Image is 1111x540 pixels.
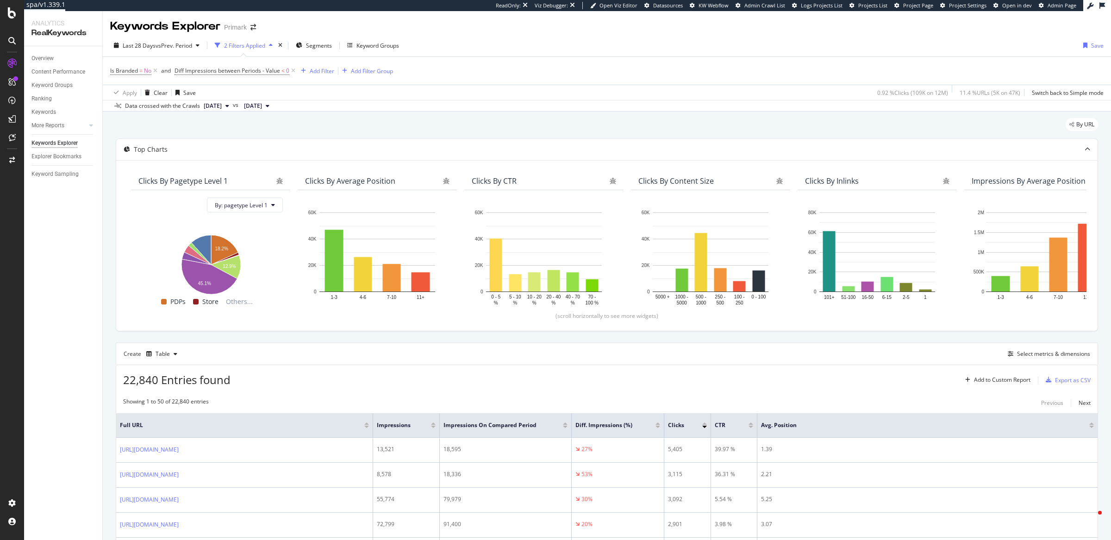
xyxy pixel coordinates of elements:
[356,42,399,50] div: Keyword Groups
[125,102,200,110] div: Data crossed with the Crawls
[610,178,616,184] div: bug
[343,38,403,53] button: Keyword Groups
[286,64,289,77] span: 0
[1026,295,1033,300] text: 4-6
[1054,295,1063,300] text: 7-10
[491,294,500,299] text: 0 - 5
[736,2,785,9] a: Admin Crawl List
[314,289,317,294] text: 0
[696,294,706,299] text: 500 -
[894,2,933,9] a: Project Page
[31,67,96,77] a: Content Performance
[308,210,317,215] text: 60K
[566,294,580,299] text: 40 - 70
[31,94,96,104] a: Ranking
[961,372,1030,387] button: Add to Custom Report
[1083,295,1091,300] text: 11+
[642,263,650,268] text: 20K
[715,421,735,429] span: CTR
[1039,2,1076,9] a: Admin Page
[281,67,285,74] span: <
[250,24,256,31] div: arrow-right-arrow-left
[638,176,714,186] div: Clicks By Content Size
[31,67,85,77] div: Content Performance
[472,208,616,307] svg: A chart.
[215,201,268,209] span: By: pagetype Level 1
[223,264,236,269] text: 12.9%
[276,41,284,50] div: times
[351,67,393,75] div: Add Filter Group
[736,300,743,305] text: 250
[924,295,927,300] text: 1
[1041,397,1063,409] button: Previous
[575,421,642,429] span: Diff. Impressions (%)
[338,65,393,76] button: Add Filter Group
[204,102,222,110] span: 2025 Oct. 5th
[642,236,650,242] text: 40K
[331,295,337,300] text: 1-3
[535,2,568,9] div: Viz Debugger:
[668,470,707,478] div: 3,115
[200,100,233,112] button: [DATE]
[443,495,568,503] div: 79,979
[31,138,78,148] div: Keywords Explorer
[387,295,396,300] text: 7-10
[475,263,483,268] text: 20K
[31,121,64,130] div: More Reports
[974,230,984,235] text: 1.5M
[123,372,231,387] span: 22,840 Entries found
[472,176,517,186] div: Clicks By CTR
[124,347,181,361] div: Create
[360,295,367,300] text: 4-6
[644,2,683,9] a: Datasources
[244,102,262,110] span: 2025 Sep. 7th
[110,67,138,74] span: Is Branded
[1028,85,1104,100] button: Switch back to Simple mode
[903,295,910,300] text: 2-5
[571,300,575,305] text: %
[882,295,892,300] text: 6-15
[960,89,1020,97] div: 11.4 % URLs ( 5K on 47K )
[638,208,783,307] div: A chart.
[31,121,87,130] a: More Reports
[997,295,1004,300] text: 1-3
[586,300,599,305] text: 100 %
[175,67,280,74] span: Diff Impressions between Periods - Value
[297,65,334,76] button: Add Filter
[808,210,817,215] text: 80K
[443,178,449,184] div: bug
[161,66,171,75] button: and
[494,300,498,305] text: %
[805,176,859,186] div: Clicks By Inlinks
[138,176,228,186] div: Clicks By pagetype Level 1
[655,294,670,299] text: 5000 +
[1076,122,1094,127] span: By URL
[668,495,707,503] div: 3,092
[417,295,424,300] text: 11+
[222,296,256,307] span: Others...
[805,208,949,307] svg: A chart.
[183,89,196,97] div: Save
[808,250,817,255] text: 40K
[978,250,984,255] text: 1M
[715,520,753,528] div: 3.98 %
[31,152,81,161] div: Explorer Bookmarks
[940,2,986,9] a: Project Settings
[761,520,1094,528] div: 3.07
[972,176,1086,186] div: Impressions By Average Position
[716,300,724,305] text: 500
[120,445,179,454] a: [URL][DOMAIN_NAME]
[377,421,417,429] span: Impressions
[233,101,240,109] span: vs
[211,38,276,53] button: 2 Filters Applied
[978,210,984,215] text: 2M
[509,294,521,299] text: 5 - 10
[824,295,835,300] text: 101+
[120,520,179,529] a: [URL][DOMAIN_NAME]
[761,445,1094,453] div: 1.39
[1041,399,1063,407] div: Previous
[377,520,436,528] div: 72,799
[858,2,887,9] span: Projects List
[308,263,317,268] text: 20K
[849,2,887,9] a: Projects List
